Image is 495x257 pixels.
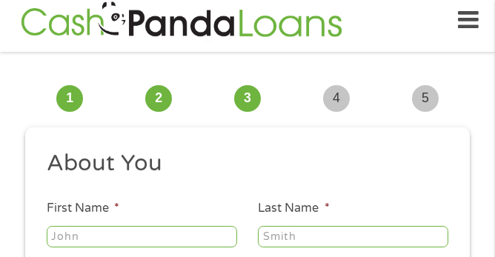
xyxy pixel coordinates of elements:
[47,149,438,178] h2: About You
[258,201,329,216] label: Last Name
[258,226,448,248] input: Smith
[47,201,119,216] label: First Name
[323,85,350,112] span: 4
[234,85,261,112] span: 3
[145,85,172,112] span: 2
[56,85,83,112] span: 1
[47,226,237,248] input: John
[412,85,439,112] span: 5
